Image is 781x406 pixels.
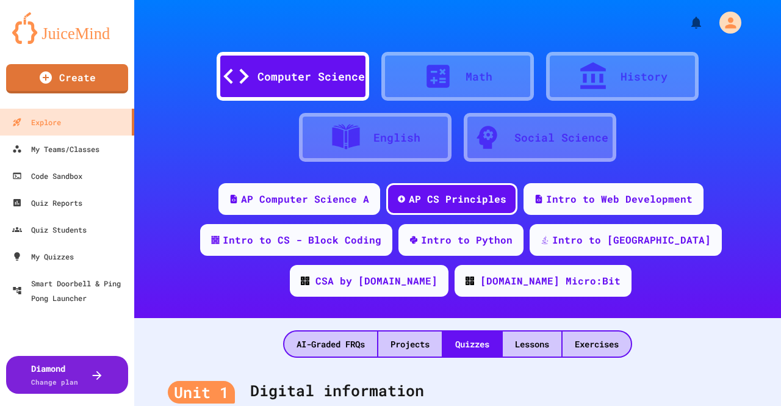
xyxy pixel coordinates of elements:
div: My Teams/Classes [12,142,99,156]
div: Math [466,68,492,85]
div: Intro to [GEOGRAPHIC_DATA] [552,233,711,247]
div: Lessons [503,332,561,357]
div: [DOMAIN_NAME] Micro:Bit [480,274,621,288]
div: Quiz Reports [12,195,82,210]
div: Unit 1 [168,381,235,404]
iframe: chat widget [730,357,769,394]
span: Change plan [31,377,78,386]
div: AP Computer Science A [241,192,369,206]
div: Projects [378,332,442,357]
div: Diamond [31,362,78,388]
div: Explore [12,115,61,129]
div: Intro to CS - Block Coding [223,233,381,247]
a: Create [6,64,128,93]
div: My Quizzes [12,249,74,264]
div: My Notifications [666,12,707,33]
div: Code Sandbox [12,169,82,183]
img: CODE_logo_RGB.png [301,277,309,285]
div: History [621,68,668,85]
div: Computer Science [257,68,365,85]
div: AI-Graded FRQs [284,332,377,357]
div: Quiz Students [12,222,87,237]
div: AP CS Principles [409,192,506,206]
div: CSA by [DOMAIN_NAME] [315,274,437,288]
div: English [373,129,420,146]
div: Smart Doorbell & Ping Pong Launcher [12,276,129,305]
img: CODE_logo_RGB.png [466,277,474,285]
div: Quizzes [443,332,502,357]
iframe: chat widget [680,304,769,356]
div: Intro to Python [421,233,513,247]
img: logo-orange.svg [12,12,122,44]
div: Social Science [514,129,608,146]
button: DiamondChange plan [6,356,128,394]
div: My Account [707,9,744,37]
div: Exercises [563,332,631,357]
div: Intro to Web Development [546,192,693,206]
